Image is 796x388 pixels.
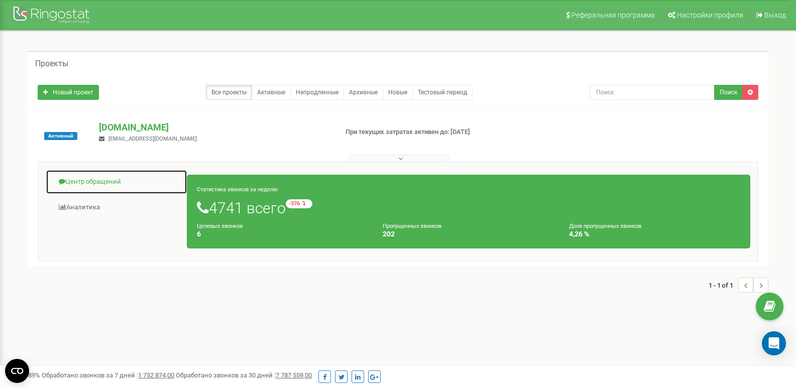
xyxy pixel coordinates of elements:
h1: 4741 всего [197,199,740,216]
p: При текущих затратах активен до: [DATE] [346,127,514,137]
input: Поиск [590,85,715,100]
a: Тестовый период [412,85,473,100]
small: Доля пропущенных звонков [569,223,641,229]
h4: 202 [383,230,554,238]
span: Обработано звонков за 30 дней : [176,371,312,379]
span: Выход [764,11,786,19]
div: Open Intercom Messenger [762,331,786,355]
a: Все проекты [206,85,252,100]
span: Реферальная программа [572,11,655,19]
h5: Проекты [35,59,68,68]
u: 1 752 874,00 [138,371,174,379]
u: 7 787 559,00 [276,371,312,379]
a: Непродленные [290,85,344,100]
small: Целевых звонков [197,223,243,229]
button: Поиск [714,85,743,100]
a: Новые [383,85,413,100]
span: [EMAIL_ADDRESS][DOMAIN_NAME] [108,136,197,142]
small: Статистика звонков за неделю [197,186,278,193]
nav: ... [709,268,768,303]
a: Центр обращений [46,170,187,194]
a: Архивные [344,85,383,100]
a: Активные [252,85,291,100]
span: Активный [44,132,77,140]
a: Новый проект [38,85,99,100]
span: Обработано звонков за 7 дней : [42,371,174,379]
h4: 6 [197,230,368,238]
p: [DOMAIN_NAME] [99,121,329,134]
button: Open CMP widget [5,359,29,383]
small: Пропущенных звонков [383,223,441,229]
h4: 4,26 % [569,230,740,238]
small: -376 [286,199,312,208]
span: Настройки профиля [677,11,743,19]
a: Аналитика [46,195,187,220]
span: 1 - 1 of 1 [709,278,738,293]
